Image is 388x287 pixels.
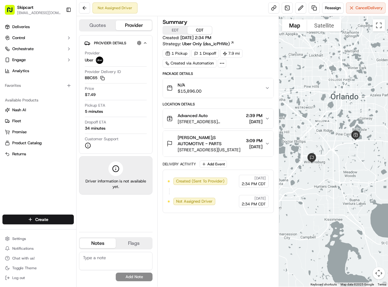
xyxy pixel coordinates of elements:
button: Settings [2,234,74,243]
div: 1 Dropoff [191,49,219,58]
div: 34 minutes [85,126,105,131]
span: Toggle Theme [12,266,37,270]
button: Create [2,215,74,224]
button: Flags [116,238,152,248]
span: Create [35,216,48,223]
span: Log out [12,275,25,280]
div: Favorites [2,81,74,90]
button: Toggle fullscreen view [373,19,385,31]
span: Deliveries [12,24,30,30]
span: Orchestrate [12,46,34,52]
span: Analytics [12,68,29,74]
span: Created (Sent To Provider) [176,178,224,184]
button: Engage [2,55,74,65]
div: 1 Pickup [163,49,190,58]
span: 3:09 PM [246,138,262,144]
button: Nash AI [2,105,74,115]
div: 7.9 mi [220,49,243,58]
span: N/A [178,82,202,88]
a: Product Catalog [5,140,71,146]
span: Reassign [325,5,341,11]
button: Skipcart[EMAIL_ADDRESS][DOMAIN_NAME] [2,2,63,17]
button: Provider Details [84,38,147,48]
span: Fleet [12,118,21,124]
button: Quotes [80,20,116,30]
span: [DATE] [254,196,266,201]
span: Advanced Auto [178,112,208,119]
span: Product Catalog [12,140,42,146]
a: Fleet [5,118,71,124]
span: Settings [12,236,26,241]
span: Customer Support [85,136,119,142]
button: BBC65 [85,75,105,81]
button: [EMAIL_ADDRESS][DOMAIN_NAME] [17,10,61,15]
div: 5 minutes [85,109,103,114]
a: Created via Automation [163,59,217,68]
span: Not Assigned Driver [176,199,213,204]
button: Chat with us! [2,254,74,263]
img: uber-new-logo.jpeg [96,57,103,64]
span: Engage [12,57,26,63]
button: Toggle Theme [2,264,74,272]
span: Provider [85,50,100,56]
a: Returns [5,151,71,157]
span: 2:34 PM CDT [242,201,266,207]
button: Keyboard shortcuts [311,282,337,287]
span: Nash AI [12,107,26,113]
button: Show satellite imagery [307,19,341,31]
span: Promise [12,129,27,135]
button: Add Event [200,160,227,168]
a: Promise [5,129,71,135]
button: Skipcart [17,4,33,10]
button: Show street map [282,19,307,31]
a: Deliveries [2,22,74,32]
button: [PERSON_NAME];S AUTOMOTIVE - PARTS[STREET_ADDRESS][US_STATE]3:09 PM[DATE] [163,131,273,156]
button: Promise [2,127,74,137]
button: Map camera controls [373,267,385,279]
button: Advanced Auto[STREET_ADDRESS][PERSON_NAME]2:39 PM[DATE] [163,109,273,128]
button: Returns [2,149,74,159]
span: [DATE] 2:34 PM [180,35,211,40]
a: Terms (opens in new tab) [378,283,386,286]
a: Nash AI [5,107,71,113]
a: Open this area in Google Maps (opens a new window) [281,279,301,287]
img: Google [281,279,301,287]
button: N/A$15,896.00 [163,78,273,98]
a: Uber Only (dss_icPHWz) [182,41,234,47]
span: Dropoff ETA [85,120,106,125]
span: Control [12,35,25,41]
button: Notifications [2,244,74,253]
span: Uber [85,57,93,63]
button: Control [2,33,74,43]
button: Product Catalog [2,138,74,148]
button: EDT [163,26,187,34]
span: [DATE] [246,144,262,150]
span: Pickup ETA [85,103,105,108]
span: Notifications [12,246,34,251]
span: Price [85,86,94,91]
button: Provider [116,20,152,30]
span: Created: [163,35,211,41]
button: Reassign [322,2,344,13]
a: Analytics [2,66,74,76]
span: 2:34 PM CDT [242,181,266,187]
span: 2:39 PM [246,112,262,119]
span: [PERSON_NAME];S AUTOMOTIVE - PARTS [178,134,243,147]
button: Fleet [2,116,74,126]
span: Chat with us! [12,256,35,261]
span: Uber Only (dss_icPHWz) [182,41,230,47]
span: $7.49 [85,92,96,98]
button: CDT [187,26,212,34]
button: CancelDelivery [346,2,386,13]
div: Location Details [163,102,274,107]
span: Map data ©2025 Google [341,283,374,286]
span: $15,896.00 [178,88,202,94]
span: Provider Details [94,41,126,46]
button: Log out [2,274,74,282]
span: [STREET_ADDRESS][PERSON_NAME] [178,119,243,125]
div: Available Products [2,95,74,105]
button: Notes [80,238,116,248]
